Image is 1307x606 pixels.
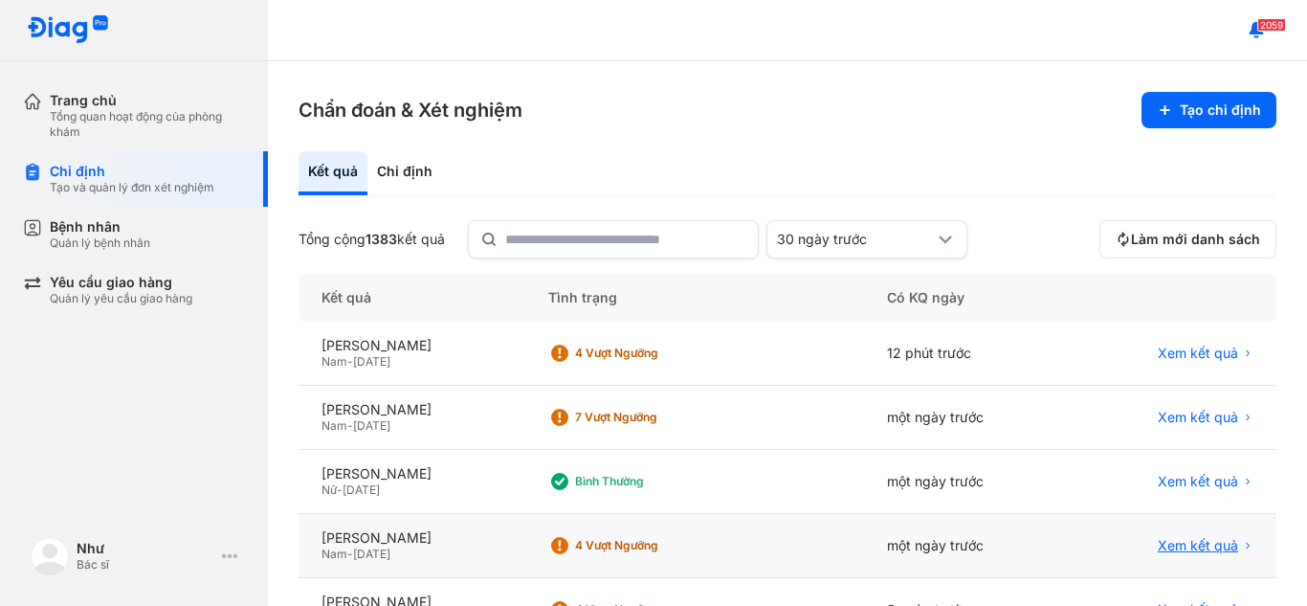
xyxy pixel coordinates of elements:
div: Bệnh nhân [50,218,150,236]
span: - [347,354,353,369]
div: Yêu cầu giao hàng [50,274,192,291]
div: [PERSON_NAME] [321,465,502,483]
span: Nam [321,418,347,433]
h3: Chẩn đoán & Xét nghiệm [299,97,522,123]
span: [DATE] [353,547,390,561]
div: Bình thường [575,474,728,489]
div: [PERSON_NAME] [321,401,502,418]
span: Nữ [321,483,337,497]
span: Làm mới danh sách [1131,231,1260,248]
div: Kết quả [299,274,525,322]
span: Xem kết quả [1158,473,1238,490]
div: Tổng quan hoạt động của phòng khám [50,109,245,140]
div: Tạo và quản lý đơn xét nghiệm [50,180,214,195]
div: 4 Vượt ngưỡng [575,346,728,361]
div: một ngày trước [864,450,1071,514]
div: Quản lý bệnh nhân [50,236,150,251]
div: Chỉ định [50,163,214,180]
div: Quản lý yêu cầu giao hàng [50,291,192,306]
span: [DATE] [353,354,390,369]
div: Tình trạng [525,274,864,322]
span: [DATE] [343,483,380,497]
div: Kết quả [299,151,367,195]
div: [PERSON_NAME] [321,529,502,547]
span: Nam [321,547,347,561]
div: [PERSON_NAME] [321,337,502,354]
button: Tạo chỉ định [1141,92,1276,128]
button: Làm mới danh sách [1099,220,1276,258]
div: 30 ngày trước [777,231,934,248]
div: Tổng cộng kết quả [299,231,445,248]
span: [DATE] [353,418,390,433]
span: - [347,547,353,561]
img: logo [31,537,69,575]
span: - [347,418,353,433]
span: Xem kết quả [1158,537,1238,554]
div: Trang chủ [50,92,245,109]
span: 1383 [366,231,397,247]
span: - [337,483,343,497]
div: 12 phút trước [864,322,1071,386]
span: Xem kết quả [1158,345,1238,362]
div: Chỉ định [367,151,442,195]
div: Có KQ ngày [864,274,1071,322]
div: 4 Vượt ngưỡng [575,538,728,553]
div: Bác sĩ [77,557,214,572]
div: một ngày trước [864,514,1071,578]
div: một ngày trước [864,386,1071,450]
div: 7 Vượt ngưỡng [575,410,728,425]
span: Xem kết quả [1158,409,1238,426]
span: Nam [321,354,347,369]
span: 2059 [1257,18,1286,32]
div: Như [77,540,214,557]
img: logo [27,15,109,45]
